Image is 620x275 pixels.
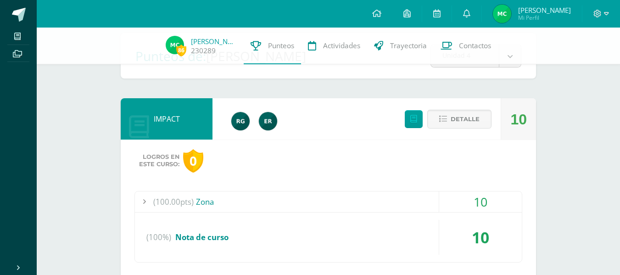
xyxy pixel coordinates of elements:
[259,112,277,130] img: 43406b00e4edbe00e0fe2658b7eb63de.png
[176,45,186,56] span: 86
[390,41,427,51] span: Trayectoria
[493,5,511,23] img: 091ec1a903fc09464be450537a8867ba.png
[231,112,250,130] img: 24ef3269677dd7dd963c57b86ff4a022.png
[439,220,522,255] div: 10
[459,41,491,51] span: Contactos
[135,191,522,212] div: Zona
[518,6,571,15] span: [PERSON_NAME]
[139,153,179,168] span: Logros en este curso:
[183,149,203,173] div: 0
[518,14,571,22] span: Mi Perfil
[191,37,237,46] a: [PERSON_NAME]
[268,41,294,51] span: Punteos
[244,28,301,64] a: Punteos
[367,28,434,64] a: Trayectoria
[301,28,367,64] a: Actividades
[323,41,360,51] span: Actividades
[434,28,498,64] a: Contactos
[439,191,522,212] div: 10
[175,232,229,242] span: Nota de curso
[451,111,480,128] span: Detalle
[427,110,492,129] button: Detalle
[510,99,527,140] div: 10
[166,36,184,54] img: 091ec1a903fc09464be450537a8867ba.png
[121,98,212,140] div: IMPACT
[146,220,171,255] span: (100%)
[191,46,216,56] a: 230289
[153,191,194,212] span: (100.00pts)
